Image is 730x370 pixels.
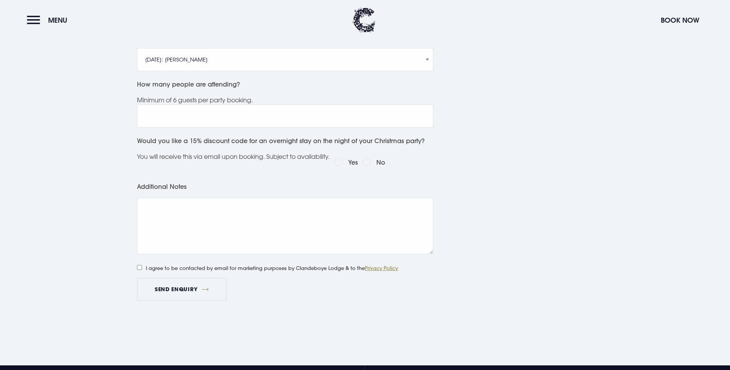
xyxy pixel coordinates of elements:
button: Book Now [657,12,703,28]
input: I agree to be contacted by email for marketing purposes by Clandeboye Lodge & to thePrivacy Policy [137,265,142,270]
label: How many people are attending? [137,79,433,90]
button: Send Enquiry [137,278,226,301]
button: Menu [27,12,71,28]
p: You will receive this via email upon booking. Subject to availability. [137,151,330,162]
span: Menu [48,16,67,25]
label: Yes [348,157,358,168]
a: Privacy Policy [365,265,398,271]
div: Minimum of 6 guests per party booking. [137,95,433,105]
label: Would you like a 15% discount code for an overnight stay on the night of your Christmas party? [137,135,433,146]
label: No [376,157,385,168]
label: I agree to be contacted by email for marketing purposes by Clandeboye Lodge & to the [137,262,398,272]
img: Clandeboye Lodge [352,8,376,33]
label: Additional Notes [137,181,433,192]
